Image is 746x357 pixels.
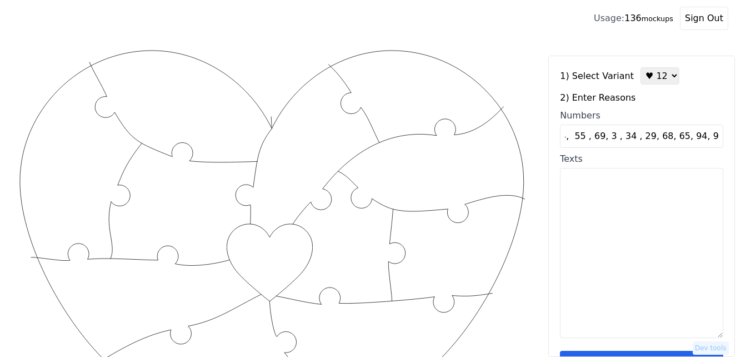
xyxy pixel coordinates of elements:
[594,12,673,25] div: 136
[680,7,728,30] button: Sign Out
[560,91,723,105] label: 2) Enter Reasons
[594,13,624,23] span: Usage:
[560,168,723,338] textarea: Texts
[560,70,634,83] label: 1) Select Variant
[693,341,729,355] button: Dev tools
[642,14,673,23] small: mockups
[560,125,723,148] input: Numbers
[560,109,723,122] div: Numbers
[560,152,723,166] div: Texts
